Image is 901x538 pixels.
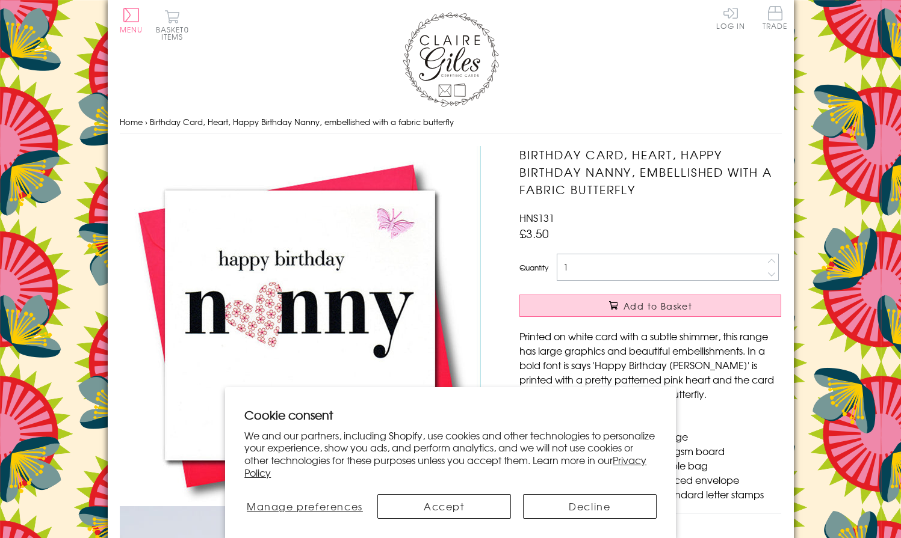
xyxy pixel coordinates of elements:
[150,116,454,127] span: Birthday Card, Heart, Happy Birthday Nanny, embellished with a fabric butterfly
[403,12,499,107] img: Claire Giles Greetings Cards
[244,494,365,519] button: Manage preferences
[161,24,189,42] span: 0 items
[156,10,189,40] button: Basket0 items
[120,116,143,127] a: Home
[519,295,781,317] button: Add to Basket
[519,146,781,198] h1: Birthday Card, Heart, Happy Birthday Nanny, embellished with a fabric butterfly
[145,116,147,127] span: ›
[523,494,657,519] button: Decline
[519,225,549,242] span: £3.50
[120,110,782,135] nav: breadcrumbs
[244,453,646,480] a: Privacy Policy
[716,6,745,29] a: Log In
[519,210,554,225] span: HNS131
[244,429,657,479] p: We and our partners, including Shopify, use cookies and other technologies to personalize your ex...
[120,146,481,506] img: Birthday Card, Heart, Happy Birthday Nanny, embellished with a fabric butterfly
[763,6,788,29] span: Trade
[519,262,548,273] label: Quantity
[377,494,511,519] button: Accept
[120,8,143,33] button: Menu
[120,24,143,35] span: Menu
[624,300,692,312] span: Add to Basket
[763,6,788,32] a: Trade
[247,499,363,513] span: Manage preferences
[519,329,781,401] p: Printed on white card with a subtle shimmer, this range has large graphics and beautiful embellis...
[244,406,657,423] h2: Cookie consent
